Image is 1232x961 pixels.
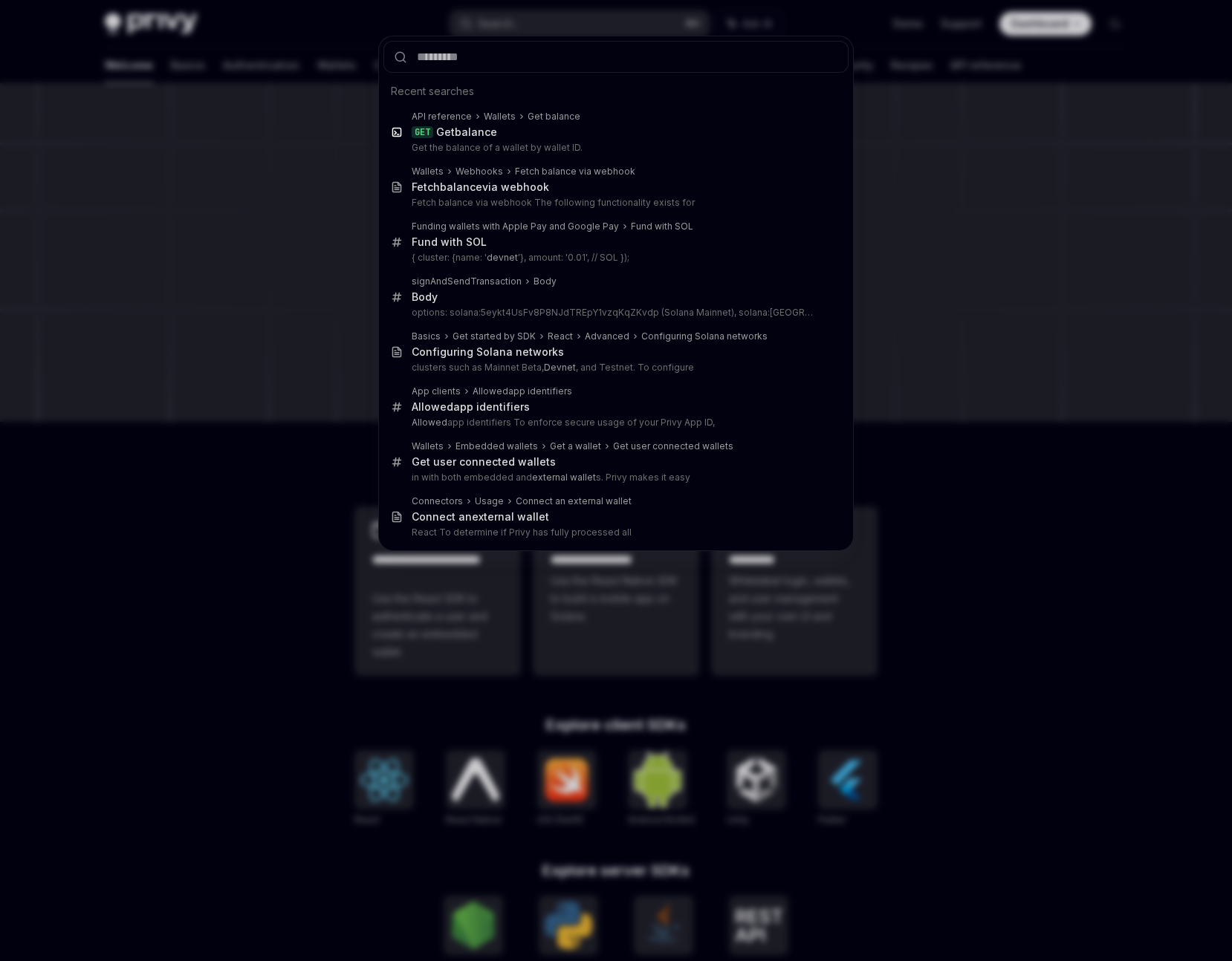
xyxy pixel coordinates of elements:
[515,166,635,177] div: Fetch balance via webhook
[484,111,516,123] div: Wallets
[548,330,573,342] div: React
[532,472,596,483] b: external wallet
[412,362,817,374] p: clusters such as Mainnet Beta, , and Testnet. To configure
[391,84,474,99] span: Recent searches
[487,252,518,263] b: devnet
[412,221,619,232] div: Funding wallets with Apple Pay and Google Pay
[585,330,629,342] div: Advanced
[631,221,693,232] div: Fund with SOL
[412,126,433,138] div: GET
[516,495,632,507] div: Connect an external wallet
[473,385,508,397] b: Allowed
[412,455,556,469] div: Get user connected wallets
[412,385,461,397] div: App clients
[455,126,497,138] b: balance
[528,111,580,123] div: Get balance
[412,235,487,249] div: Fund with SOL
[412,495,463,507] div: Connectors
[412,345,564,359] div: Configuring Solana networks
[613,440,733,452] div: Get user connected wallets
[412,142,817,154] p: Get the balance of a wallet by wallet ID.
[472,510,549,523] b: external wallet
[436,126,497,139] div: Get
[412,330,441,342] div: Basics
[534,276,557,287] div: Body
[455,440,538,452] div: Embedded wallets
[412,180,549,194] div: Fetch via webhook
[412,527,817,538] p: React To determine if Privy has fully processed all
[412,400,530,414] div: app identifiers
[412,252,817,264] p: { cluster: {name: ' '}, amount: '0.01', // SOL });
[453,330,536,342] div: Get started by SDK
[412,417,447,428] b: Allowed
[412,166,444,177] div: Wallets
[544,362,576,373] b: Devnet
[412,417,817,429] p: app identifiers To enforce secure usage of your Privy App ID,
[475,495,504,507] div: Usage
[412,472,817,483] p: in with both embedded and s. Privy makes it easy
[412,307,817,319] p: options: solana:5eykt4UsFv8P8NJdTREpY1vzqKqZKvdp (Solana Mainnet), solana:[GEOGRAPHIC_DATA]
[550,440,601,452] div: Get a wallet
[412,290,438,304] div: Body
[412,197,817,209] p: Fetch balance via webhook The following functionality exists for
[412,400,453,413] b: Allowed
[455,166,503,177] div: Webhooks
[473,385,572,397] div: app identifiers
[412,276,522,287] div: signAndSendTransaction
[641,330,768,342] div: Configuring Solana networks
[412,111,472,123] div: API reference
[412,510,549,524] div: Connect an
[440,180,482,193] b: balance
[412,440,444,452] div: Wallets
